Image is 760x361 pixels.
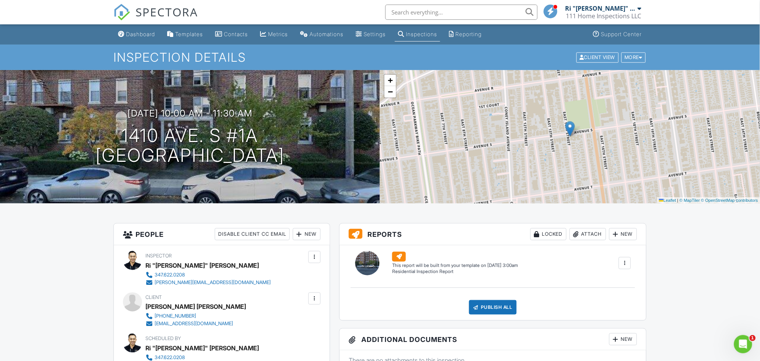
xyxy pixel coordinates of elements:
[126,31,155,37] div: Dashboard
[576,54,621,60] a: Client View
[145,279,271,286] a: [PERSON_NAME][EMAIL_ADDRESS][DOMAIN_NAME]
[113,51,647,64] h1: Inspection Details
[145,301,246,312] div: [PERSON_NAME] [PERSON_NAME]
[590,27,645,42] a: Support Center
[446,27,485,42] a: Reporting
[215,228,290,240] div: Disable Client CC Email
[155,280,271,286] div: [PERSON_NAME][EMAIL_ADDRESS][DOMAIN_NAME]
[257,27,291,42] a: Metrics
[224,31,248,37] div: Contacts
[155,313,196,319] div: [PHONE_NUMBER]
[406,31,437,37] div: Inspections
[113,4,130,21] img: The Best Home Inspection Software - Spectora
[601,31,642,37] div: Support Center
[175,31,203,37] div: Templates
[734,335,752,353] iframe: Intercom live chat
[145,271,271,279] a: 347.622.0208
[340,329,646,350] h3: Additional Documents
[136,4,198,20] span: SPECTORA
[145,253,172,259] span: Inspector
[680,198,700,203] a: © MapTiler
[677,198,679,203] span: |
[392,262,518,268] div: This report will be built from your template on [DATE] 3:00am
[456,31,482,37] div: Reporting
[164,27,206,42] a: Templates
[310,31,343,37] div: Automations
[114,224,330,245] h3: People
[115,27,158,42] a: Dashboard
[469,300,517,315] div: Publish All
[659,198,676,203] a: Leaflet
[566,12,642,20] div: 111 Home Inspections LLC
[609,228,637,240] div: New
[385,86,396,97] a: Zoom out
[145,294,162,300] span: Client
[145,342,259,354] div: Ri "[PERSON_NAME]" [PERSON_NAME]
[340,224,646,245] h3: Reports
[353,27,389,42] a: Settings
[609,333,637,345] div: New
[565,5,636,12] div: Ri "[PERSON_NAME]" [PERSON_NAME]
[392,268,518,275] div: Residential Inspection Report
[570,228,606,240] div: Attach
[145,312,240,320] a: [PHONE_NUMBER]
[145,335,181,341] span: Scheduled By
[113,10,198,26] a: SPECTORA
[576,52,619,62] div: Client View
[268,31,288,37] div: Metrics
[565,121,575,137] img: Marker
[364,31,386,37] div: Settings
[395,27,440,42] a: Inspections
[155,272,185,278] div: 347.622.0208
[621,52,646,62] div: More
[388,87,393,96] span: −
[701,198,758,203] a: © OpenStreetMap contributors
[145,260,259,271] div: Ri "[PERSON_NAME]" [PERSON_NAME]
[293,228,321,240] div: New
[155,355,185,361] div: 347.622.0208
[385,75,396,86] a: Zoom in
[212,27,251,42] a: Contacts
[750,335,756,341] span: 1
[128,108,252,118] h3: [DATE] 10:00 am - 11:30 am
[388,75,393,85] span: +
[297,27,346,42] a: Automations (Basic)
[530,228,567,240] div: Locked
[96,126,284,166] h1: 1410 Ave. S #1A [GEOGRAPHIC_DATA]
[155,321,233,327] div: [EMAIL_ADDRESS][DOMAIN_NAME]
[145,320,240,327] a: [EMAIL_ADDRESS][DOMAIN_NAME]
[385,5,538,20] input: Search everything...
